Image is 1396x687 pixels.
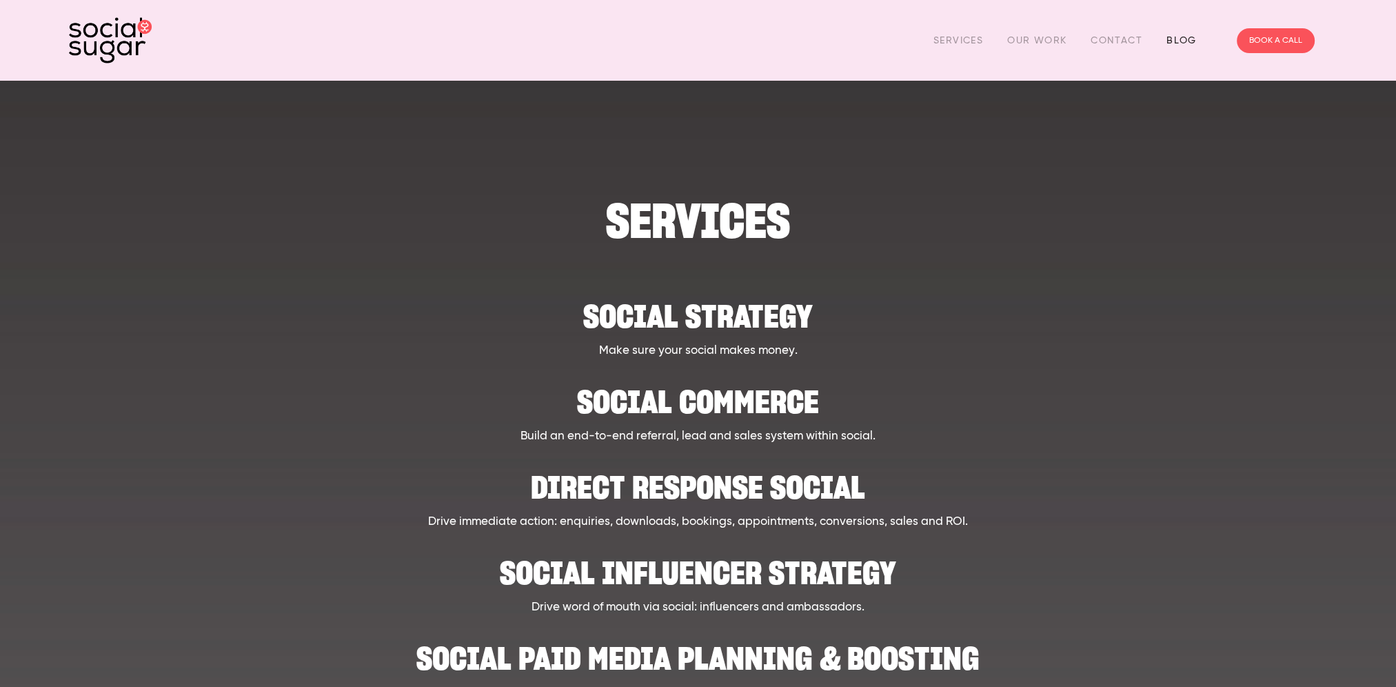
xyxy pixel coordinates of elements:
p: Make sure your social makes money. [154,342,1242,360]
h2: Social Commerce [154,374,1242,416]
h2: Social influencer strategy [154,545,1242,587]
a: Our Work [1007,30,1066,51]
a: BOOK A CALL [1237,28,1315,53]
p: Drive immediate action: enquiries, downloads, bookings, appointments, conversions, sales and ROI. [154,513,1242,531]
h2: Direct Response Social [154,459,1242,501]
a: Social strategy Make sure your social makes money. [154,288,1242,360]
a: Contact [1091,30,1142,51]
p: Drive word of mouth via social: influencers and ambassadors. [154,599,1242,617]
p: Build an end-to-end referral, lead and sales system within social. [154,428,1242,446]
a: Social influencer strategy Drive word of mouth via social: influencers and ambassadors. [154,545,1242,617]
img: SocialSugar [69,17,152,63]
h2: Social paid media planning & boosting [154,630,1242,673]
a: Blog [1166,30,1197,51]
a: Services [933,30,983,51]
a: Direct Response Social Drive immediate action: enquiries, downloads, bookings, appointments, conv... [154,459,1242,531]
h1: SERVICES [154,200,1242,242]
a: Social Commerce Build an end-to-end referral, lead and sales system within social. [154,374,1242,446]
h2: Social strategy [154,288,1242,330]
